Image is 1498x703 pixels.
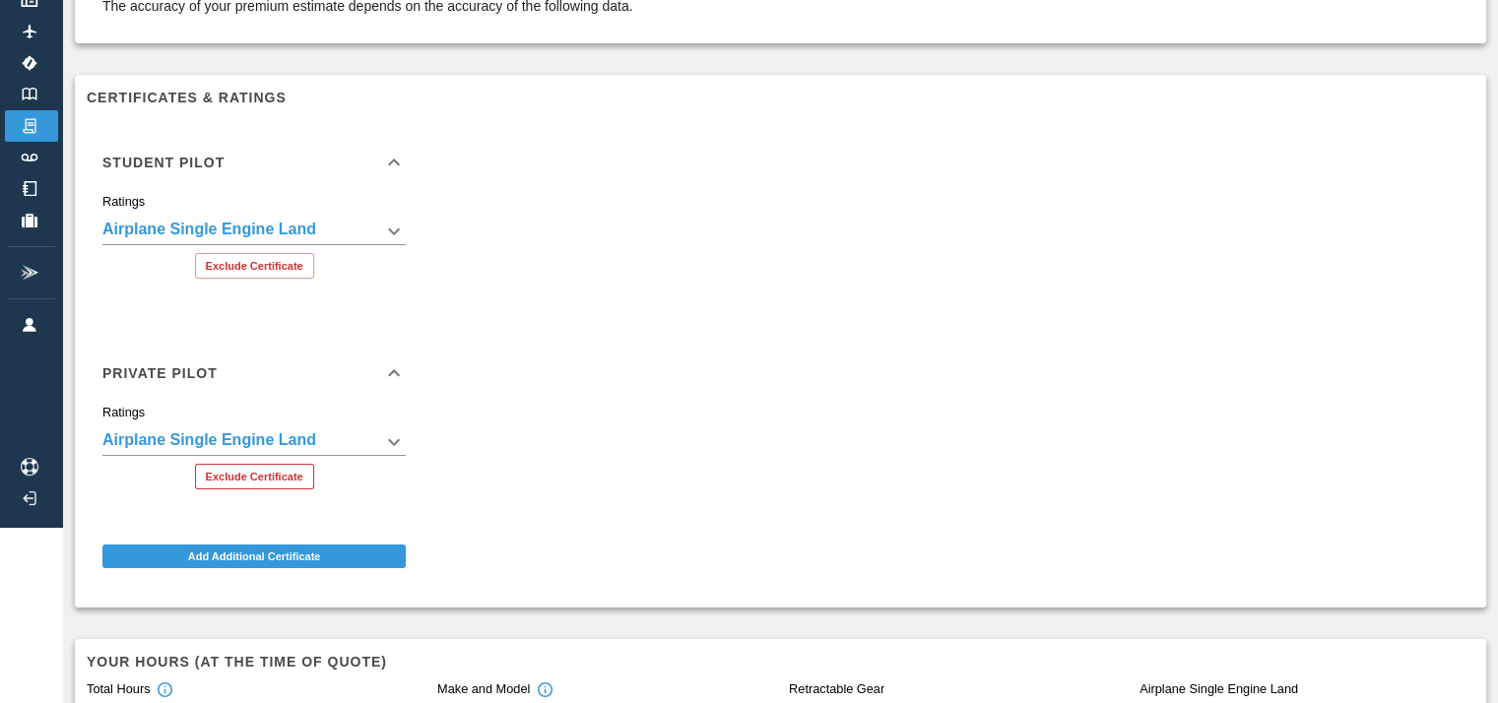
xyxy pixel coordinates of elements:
button: Add Additional Certificate [102,544,406,568]
h6: Private Pilot [102,366,218,380]
svg: Total hours in the make and model of the insured aircraft [537,681,554,699]
div: Private Pilot [87,405,422,505]
div: Student Pilot [87,131,422,194]
label: Ratings [102,404,145,421]
button: Exclude Certificate [195,464,314,489]
div: Total Hours [87,681,173,699]
h6: Your hours (at the time of quote) [87,651,1474,672]
div: Student Pilot [87,194,422,294]
div: Private Pilot [87,342,422,405]
svg: Total hours in fixed-wing aircraft [156,681,173,699]
div: Airplane Single Engine Land [102,218,406,245]
label: Airplane Single Engine Land [1140,681,1298,699]
div: Make and Model [437,681,554,699]
div: Airplane Single Engine Land [102,428,406,456]
button: Exclude Certificate [195,253,314,279]
h6: Certificates & Ratings [87,87,1474,108]
label: Ratings [102,193,145,211]
h6: Student Pilot [102,156,225,169]
label: Retractable Gear [789,681,884,699]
